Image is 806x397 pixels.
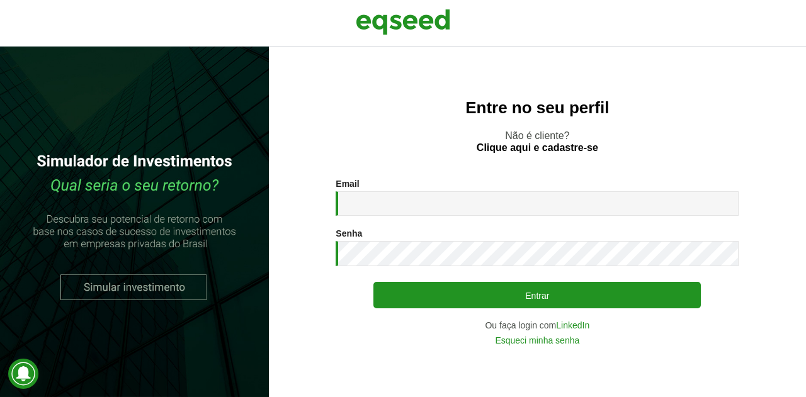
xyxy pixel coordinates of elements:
[477,143,598,153] a: Clique aqui e cadastre-se
[336,179,359,188] label: Email
[294,130,781,154] p: Não é cliente?
[373,282,701,308] button: Entrar
[294,99,781,117] h2: Entre no seu perfil
[356,6,450,38] img: EqSeed Logo
[495,336,579,345] a: Esqueci minha senha
[556,321,589,330] a: LinkedIn
[336,321,739,330] div: Ou faça login com
[336,229,362,238] label: Senha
